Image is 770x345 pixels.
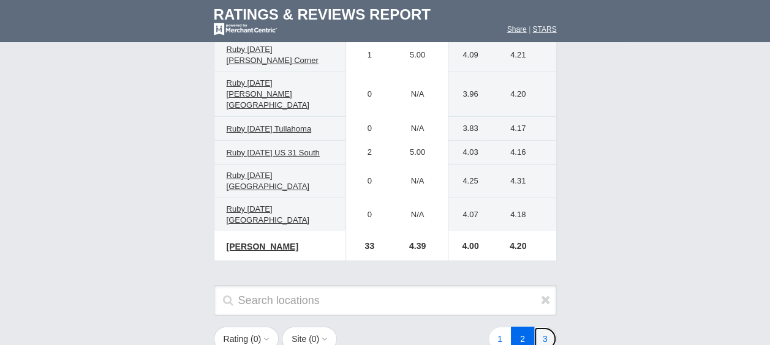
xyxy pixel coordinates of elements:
[221,76,339,113] a: Ruby [DATE] [PERSON_NAME][GEOGRAPHIC_DATA]
[387,117,448,141] td: N/A
[532,25,556,34] a: STARS
[387,39,448,72] td: 5.00
[221,42,339,68] a: Ruby [DATE] [PERSON_NAME] Corner
[227,45,319,65] span: Ruby [DATE] [PERSON_NAME] Corner
[486,39,556,72] td: 4.21
[529,25,530,34] span: |
[486,141,556,165] td: 4.16
[345,198,387,232] td: 0
[387,231,448,261] td: 4.39
[345,165,387,198] td: 0
[486,198,556,232] td: 4.18
[387,165,448,198] td: N/A
[448,72,486,117] td: 3.96
[387,72,448,117] td: N/A
[507,25,527,34] a: Share
[227,204,309,224] span: Ruby [DATE] [GEOGRAPHIC_DATA]
[448,39,486,72] td: 4.09
[486,72,556,117] td: 4.20
[227,148,320,157] span: Ruby [DATE] US 31 South
[486,165,556,198] td: 4.31
[227,171,309,191] span: Ruby [DATE] [GEOGRAPHIC_DATA]
[486,231,556,261] td: 4.20
[448,165,486,198] td: 4.25
[448,198,486,232] td: 4.07
[387,198,448,232] td: N/A
[448,117,486,141] td: 3.83
[448,231,486,261] td: 4.00
[312,334,317,344] span: 0
[227,78,309,109] span: Ruby [DATE] [PERSON_NAME][GEOGRAPHIC_DATA]
[221,122,317,136] a: Ruby [DATE] Tullahoma
[221,239,304,254] a: [PERSON_NAME]
[221,202,339,228] a: Ruby [DATE] [GEOGRAPHIC_DATA]
[345,39,387,72] td: 1
[448,141,486,165] td: 4.03
[486,117,556,141] td: 4.17
[345,141,387,165] td: 2
[227,242,298,251] span: [PERSON_NAME]
[227,124,311,133] span: Ruby [DATE] Tullahoma
[221,168,339,194] a: Ruby [DATE] [GEOGRAPHIC_DATA]
[345,72,387,117] td: 0
[214,23,277,35] img: mc-powered-by-logo-white-103.png
[345,231,387,261] td: 33
[221,146,326,160] a: Ruby [DATE] US 31 South
[345,117,387,141] td: 0
[387,141,448,165] td: 5.00
[254,334,259,344] span: 0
